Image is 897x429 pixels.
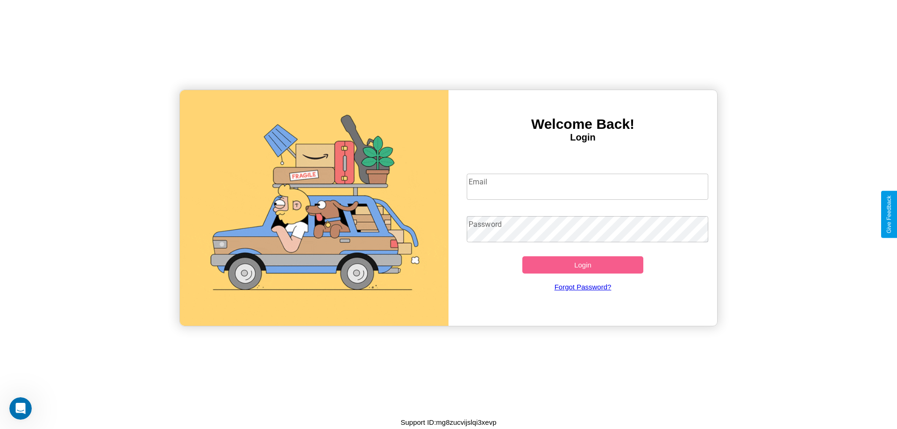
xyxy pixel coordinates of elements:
[522,256,643,274] button: Login
[886,196,892,233] div: Give Feedback
[400,416,496,429] p: Support ID: mg8zucvijslqi3xevp
[9,397,32,420] iframe: Intercom live chat
[462,274,704,300] a: Forgot Password?
[180,90,448,326] img: gif
[448,116,717,132] h3: Welcome Back!
[448,132,717,143] h4: Login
